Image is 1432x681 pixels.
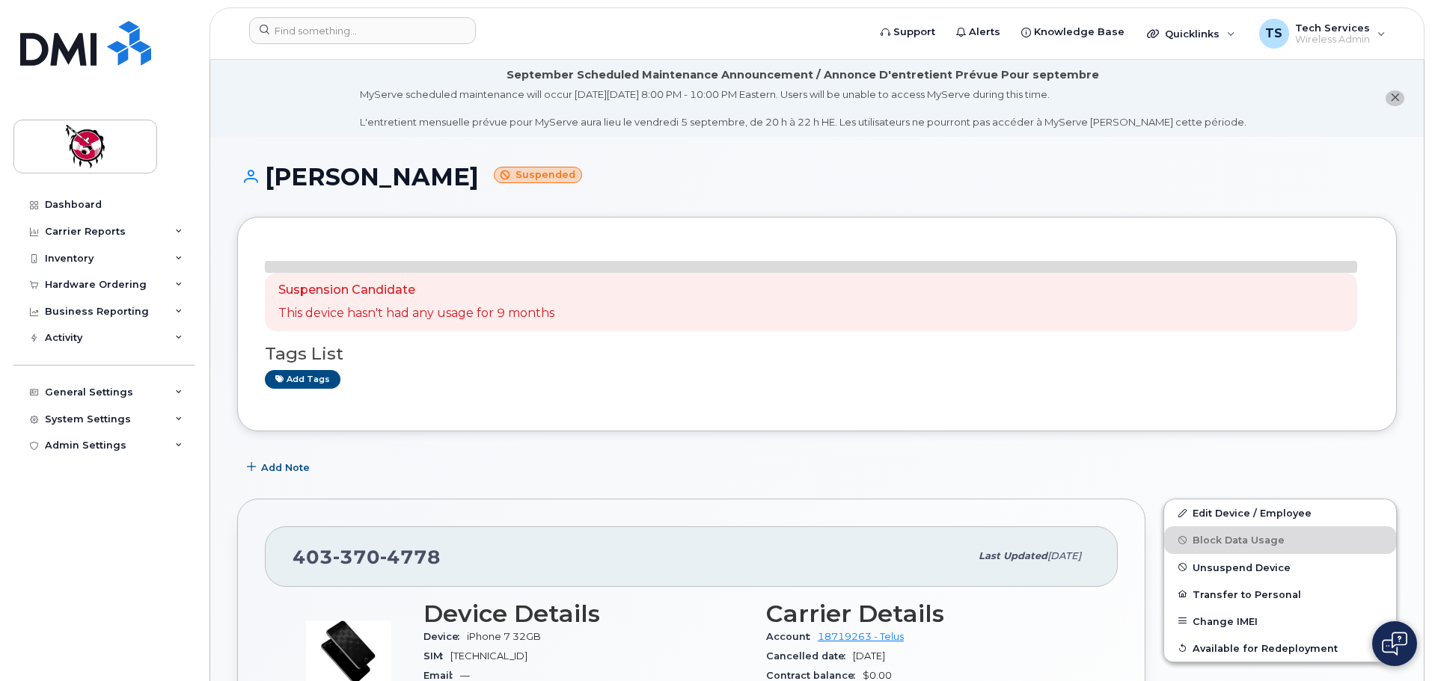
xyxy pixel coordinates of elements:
[460,670,470,681] span: —
[766,631,818,642] span: Account
[853,650,885,662] span: [DATE]
[766,650,853,662] span: Cancelled date
[1193,642,1338,653] span: Available for Redeployment
[766,600,1091,627] h3: Carrier Details
[278,282,554,299] p: Suspension Candidate
[380,546,441,568] span: 4778
[1164,635,1396,662] button: Available for Redeployment
[423,650,450,662] span: SIM
[237,164,1397,190] h1: [PERSON_NAME]
[1193,561,1291,573] span: Unsuspend Device
[278,305,554,322] p: This device hasn't had any usage for 9 months
[293,546,441,568] span: 403
[261,460,310,475] span: Add Note
[1164,526,1396,553] button: Block Data Usage
[1164,554,1396,581] button: Unsuspend Device
[450,650,527,662] span: [TECHNICAL_ID]
[237,454,322,481] button: Add Note
[818,631,904,642] a: 18719263 - Telus
[333,546,380,568] span: 370
[507,67,1099,83] div: September Scheduled Maintenance Announcement / Annonce D'entretient Prévue Pour septembre
[1047,550,1081,561] span: [DATE]
[766,670,863,681] span: Contract balance
[1382,632,1407,656] img: Open chat
[1386,90,1404,106] button: close notification
[423,670,460,681] span: Email
[360,87,1246,129] div: MyServe scheduled maintenance will occur [DATE][DATE] 8:00 PM - 10:00 PM Eastern. Users will be u...
[467,631,541,642] span: iPhone 7 32GB
[423,600,748,627] h3: Device Details
[423,631,467,642] span: Device
[1164,608,1396,635] button: Change IMEI
[979,550,1047,561] span: Last updated
[494,167,582,184] small: Suspended
[265,370,340,389] a: Add tags
[265,345,1369,363] h3: Tags List
[1164,581,1396,608] button: Transfer to Personal
[863,670,892,681] span: $0.00
[1164,499,1396,526] a: Edit Device / Employee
